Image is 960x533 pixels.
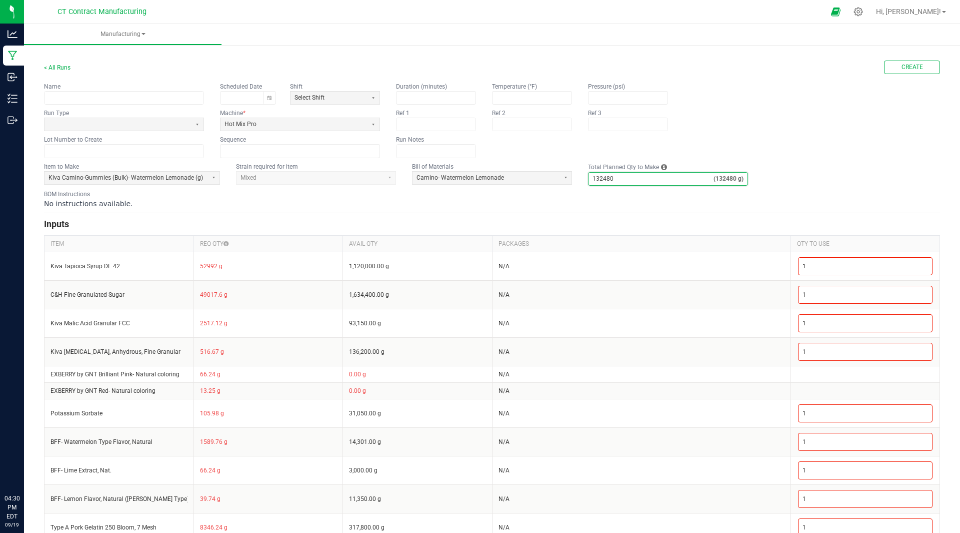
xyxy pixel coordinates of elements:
[44,64,70,71] a: < All Runs
[498,410,509,417] span: N/A
[498,291,509,298] span: N/A
[44,171,220,185] app-dropdownlist-async: Kiva Camino-Gummies (Bulk)- Watermelon Lemonade (g)
[498,371,509,378] span: N/A
[852,7,864,17] div: Manage settings
[44,163,79,171] label: Item to Make
[498,467,509,474] span: N/A
[559,172,571,184] button: Select
[44,191,90,198] kendo-label: BOM Instructions
[343,484,492,513] td: 11,350.00 g
[193,280,343,309] td: 49017.6 g
[220,83,262,90] kendo-label: Scheduled Date
[661,162,667,172] i: Each BOM has a Qty to Create in a single "kit". Total Planned Qty to Make is the number of kits p...
[396,136,424,143] kendo-label: Run Notes
[294,94,363,102] span: Select Shift
[193,309,343,337] td: 2517.12 g
[220,136,246,143] kendo-label: Sequence
[498,263,509,270] span: N/A
[901,63,923,72] span: Create
[343,309,492,337] td: 93,150.00 g
[193,427,343,456] td: 1589.76 g
[290,83,302,90] kendo-label: Shift
[343,399,492,427] td: 31,050.00 g
[588,163,659,171] label: Total Planned Qty to Make
[492,110,505,117] kendo-label: Ref 2
[7,72,17,82] inline-svg: Inbound
[416,174,555,182] span: Camino- Watermelon Lemonade
[193,456,343,484] td: 66.24 g
[343,235,492,252] th: AVAIL QTY
[7,94,17,104] inline-svg: Inventory
[492,83,537,90] kendo-label: Temperature (°F)
[343,252,492,280] td: 1,120,000.00 g
[220,118,380,131] app-dropdownlist-async: Hot Mix Pro
[7,29,17,39] inline-svg: Analytics
[412,163,453,171] label: Bill of Materials
[588,83,625,91] label: Pressure (psi)
[588,109,601,117] label: Ref 3
[193,337,343,366] td: 516.67 g
[223,240,228,248] i: Required quantity is influenced by Number of New Pkgs and Qty per Pkg.
[224,120,363,129] span: Hot Mix Pro
[884,61,940,74] button: Create
[44,110,69,117] kendo-label: Run Type
[236,163,298,171] label: Strain required for item
[367,118,379,131] button: Select
[4,521,19,528] p: 09/19
[498,320,509,327] span: N/A
[498,495,509,502] span: N/A
[57,8,146,16] span: CT Contract Manufacturing
[44,136,102,143] kendo-label: Lot Number to Create
[207,172,219,184] button: Select
[343,366,492,382] td: 0.00 g
[396,83,447,90] kendo-label: Duration (minutes)
[10,453,40,483] iframe: Resource center
[498,438,509,445] span: N/A
[263,92,275,104] button: Toggle calendar
[193,235,343,252] th: REQ QTY
[713,175,747,183] strong: (132480 g)
[824,2,847,22] span: Open Ecommerce Menu
[48,174,203,182] span: Kiva Camino-Gummies (Bulk)- Watermelon Lemonade (g)
[343,337,492,366] td: 136,200.00 g
[236,171,396,185] app-dropdownlist-async: Mixed
[44,200,133,208] span: No instructions available.
[193,484,343,513] td: 39.74 g
[44,83,60,90] kendo-label: Name
[492,235,790,252] th: PACKAGES
[44,235,194,252] th: ITEM
[396,110,409,117] kendo-label: Ref 1
[343,427,492,456] td: 14,301.00 g
[790,235,940,252] th: QTY TO USE
[343,280,492,309] td: 1,634,400.00 g
[498,524,509,531] span: N/A
[498,348,509,355] span: N/A
[44,217,940,231] h3: Inputs
[343,456,492,484] td: 3,000.00 g
[193,252,343,280] td: 52992 g
[498,387,509,394] span: N/A
[7,51,17,61] inline-svg: Manufacturing
[343,382,492,399] td: 0.00 g
[412,171,572,185] app-dropdownlist-async: Camino- Watermelon Lemonade
[193,366,343,382] td: 66.24 g
[24,24,221,45] a: Manufacturing
[24,30,221,39] span: Manufacturing
[367,92,379,104] button: Select
[4,494,19,521] p: 04:30 PM EDT
[220,110,245,117] kendo-label: Machine
[193,399,343,427] td: 105.98 g
[7,115,17,125] inline-svg: Outbound
[876,8,941,16] span: Hi, [PERSON_NAME]!
[193,382,343,399] td: 13.25 g
[191,118,203,131] button: Select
